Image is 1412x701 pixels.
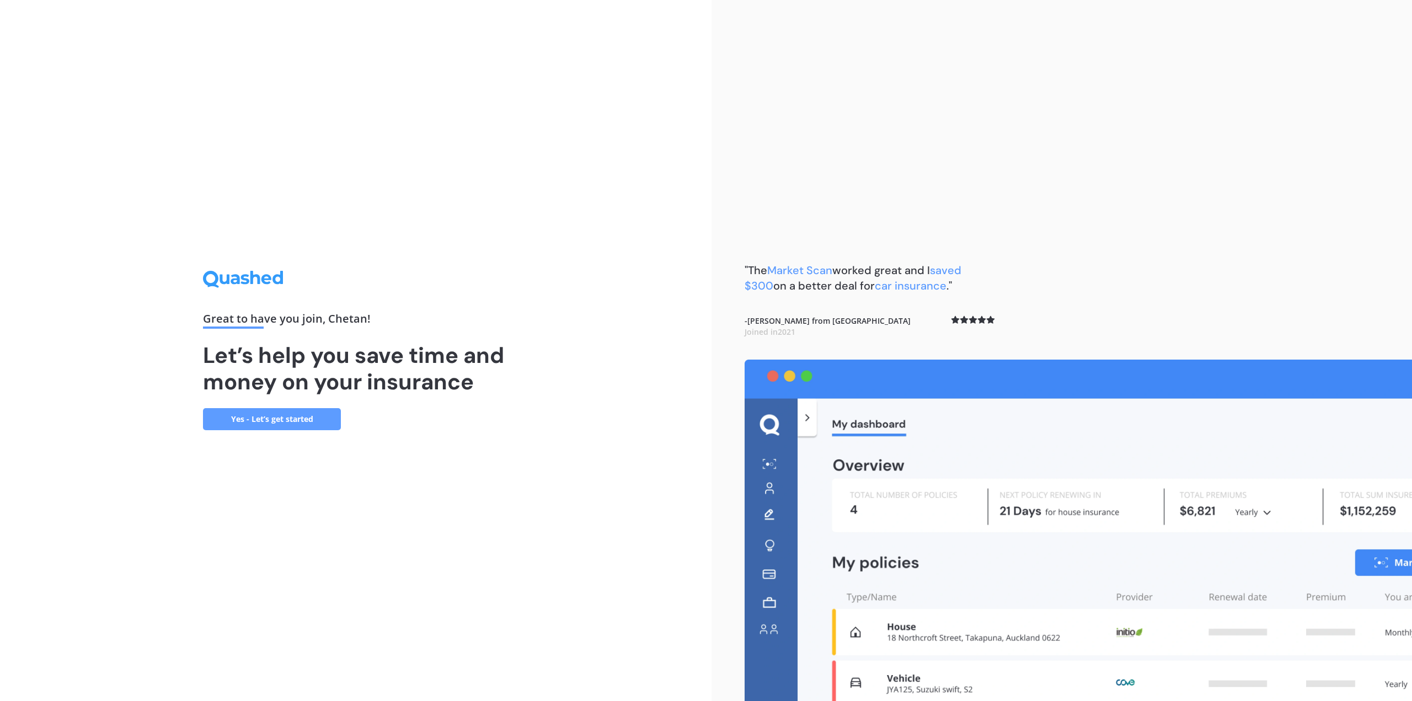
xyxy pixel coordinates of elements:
h1: Let’s help you save time and money on your insurance [203,342,509,395]
span: Market Scan [767,263,832,277]
span: Joined in 2021 [745,327,795,337]
a: Yes - Let’s get started [203,408,341,430]
b: - [PERSON_NAME] from [GEOGRAPHIC_DATA] [745,315,911,337]
span: car insurance [875,279,946,293]
img: dashboard.webp [745,360,1412,701]
b: "The worked great and I on a better deal for ." [745,263,961,293]
span: saved $300 [745,263,961,293]
div: Great to have you join , Chetan ! [203,313,509,329]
